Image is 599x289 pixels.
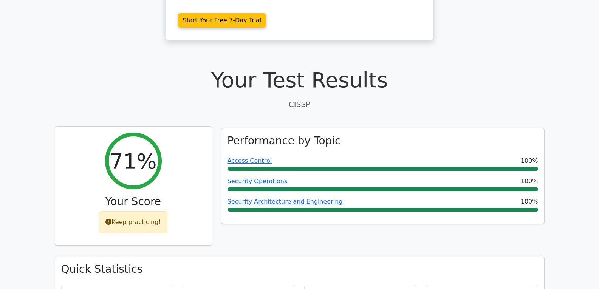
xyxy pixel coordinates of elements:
span: 100% [521,177,538,186]
h3: Performance by Topic [228,134,341,147]
div: Keep practicing! [99,211,167,233]
h2: 71% [110,148,156,174]
h3: Your Score [61,195,206,208]
p: CISSP [55,99,545,110]
a: Start Your Free 7-Day Trial [178,13,266,28]
h1: Your Test Results [55,67,545,93]
span: 100% [521,197,538,206]
a: Access Control [228,157,272,164]
h3: Quick Statistics [61,263,538,276]
span: 100% [521,156,538,165]
a: Security Operations [228,178,288,185]
a: Security Architecture and Engineering [228,198,343,205]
